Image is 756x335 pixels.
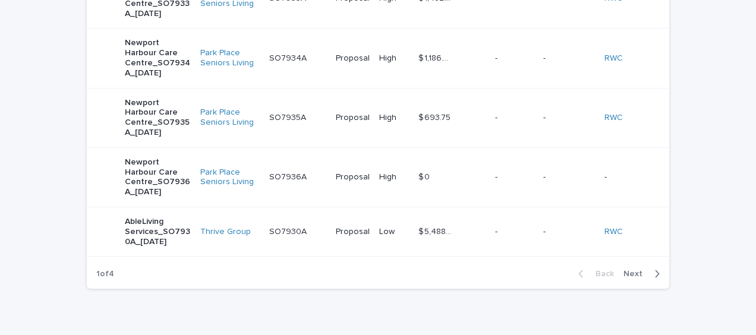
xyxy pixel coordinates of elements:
[379,172,409,182] p: High
[418,51,454,64] p: $ 1,186.75
[87,207,669,257] tr: AbleLiving Services_SO7930A_[DATE]Thrive Group SO7930ASO7930A ProposalLow$ 5,488.84$ 5,488.84 --RWC
[200,167,260,188] a: Park Place Seniors Living
[269,170,309,182] p: SO7936A
[379,227,409,237] p: Low
[604,227,623,237] a: RWC
[200,227,251,237] a: Thrive Group
[418,170,432,182] p: $ 0
[87,88,669,147] tr: Newport Harbour Care Centre_SO7935A_[DATE]Park Place Seniors Living SO7935ASO7935A ProposalHigh$ ...
[623,270,650,278] span: Next
[125,217,191,246] p: AbleLiving Services_SO7930A_[DATE]
[588,270,614,278] span: Back
[336,172,370,182] p: Proposal
[87,29,669,88] tr: Newport Harbour Care Centre_SO7934A_[DATE]Park Place Seniors Living SO7934ASO7934A ProposalHigh$ ...
[569,268,619,279] button: Back
[269,110,308,123] p: SO7935A
[495,53,534,64] p: -
[495,113,534,123] p: -
[604,53,623,64] a: RWC
[125,157,191,197] p: Newport Harbour Care Centre_SO7936A_[DATE]
[125,98,191,138] p: Newport Harbour Care Centre_SO7935A_[DATE]
[87,260,124,289] p: 1 of 4
[418,225,454,237] p: $ 5,488.84
[200,48,260,68] a: Park Place Seniors Living
[125,38,191,78] p: Newport Harbour Care Centre_SO7934A_[DATE]
[619,268,669,279] button: Next
[269,225,309,237] p: SO7930A
[543,172,595,182] p: -
[604,172,650,182] p: -
[269,51,309,64] p: SO7934A
[543,227,595,237] p: -
[336,53,370,64] p: Proposal
[379,53,409,64] p: High
[336,113,370,123] p: Proposal
[418,110,453,123] p: $ 693.75
[87,147,669,207] tr: Newport Harbour Care Centre_SO7936A_[DATE]Park Place Seniors Living SO7936ASO7936A ProposalHigh$ ...
[604,113,623,123] a: RWC
[200,108,260,128] a: Park Place Seniors Living
[379,113,409,123] p: High
[336,227,370,237] p: Proposal
[543,53,595,64] p: -
[495,227,534,237] p: -
[543,113,595,123] p: -
[495,172,534,182] p: -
